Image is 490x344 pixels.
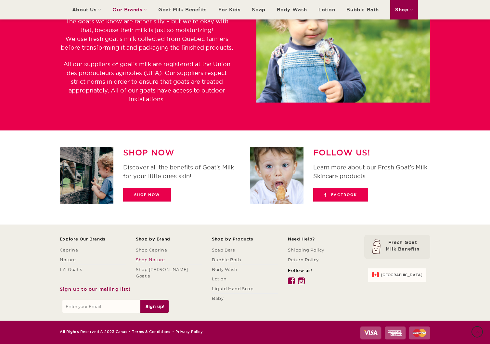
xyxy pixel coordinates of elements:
h3: FOLLOW US! [313,147,430,159]
a: Shop Caprina [136,245,167,255]
a: Body Wash [277,1,307,19]
span: Explore Our Brands [60,237,106,241]
a: Bubble Bath [346,1,379,19]
a: [GEOGRAPHIC_DATA] [368,268,426,282]
tspan: Milk Benefits [386,246,419,252]
a: Lotion [318,1,335,19]
a: Shop Nature [136,255,165,264]
a: Terms & Conditions [132,329,170,335]
a: Caprina [60,245,78,255]
a: For Kids [218,1,241,19]
span: Shop now [134,192,160,198]
a: Lotion [212,274,227,284]
span: Facebook [331,192,357,198]
h3: SHOP NOW [123,147,240,159]
a: Privacy Policy [175,329,203,335]
img: icon-facebook.svg [288,277,295,284]
a: Baby [212,294,224,303]
a: Goat Milk Benefits [158,1,207,19]
a: Shop now [123,188,171,202]
span: Shop by Products [212,237,253,241]
input: Enter your Email [62,300,156,313]
span: Follow us! [288,268,312,273]
a: Return Policy [288,255,319,264]
span: Sign up to our mailing list! [60,287,130,292]
a: Go to top [471,326,483,338]
a: Soap [252,1,265,19]
a: Bubble Bath [212,255,241,264]
a: Li’l Goat’s [60,265,82,274]
span: Shop by Brand [136,237,170,241]
p: Discover all the benefits of Goat’s Milk for your little ones skin! [123,163,240,180]
a: Nature [60,255,76,264]
tspan: Fresh Goat [388,240,417,245]
a: Liquid Hand Soap [212,284,254,293]
p: All our suppliers of goat’s milk are registered at the Union des producteurs agricoles (UPA). Our... [60,60,234,104]
a: Body Wash [212,265,237,274]
a: Shop [PERSON_NAME] Goat’s [136,265,202,281]
div: All Rights Reserved © 2023 Canus • • [60,324,204,340]
a: Soap Bars [212,245,235,255]
p: The goats we know are rather silly – but we’re okay with that, because their milk is just so mois... [60,17,234,52]
img: icon-instagram.svg [298,277,305,284]
input: Sign up! [140,300,169,313]
a: Facebook [313,188,368,202]
a: Fresh Goat Milk Benefits [364,254,430,260]
p: Learn more about our Fresh Goat’s Milk Skincare products. [313,163,430,180]
a: Shipping Policy [288,245,324,255]
span: Need Help? [288,237,315,241]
